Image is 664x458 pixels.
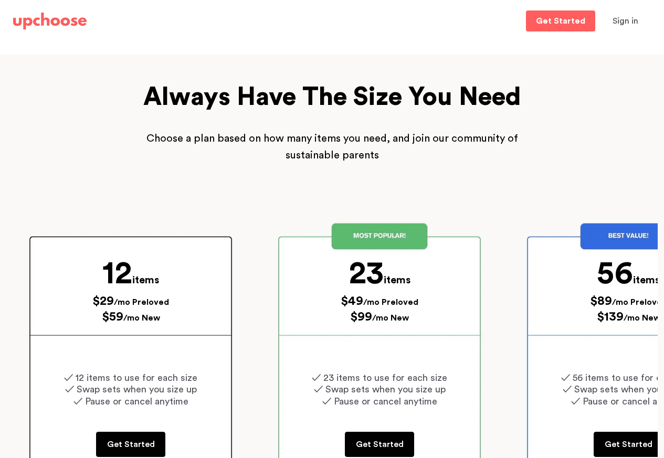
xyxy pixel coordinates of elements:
span: ✓ 23 items to use for each size [312,373,447,382]
span: $99 [350,311,372,323]
span: $139 [597,311,624,323]
span: ✓ Pause or cancel anytime [322,397,437,406]
a: Get Started [96,432,165,457]
span: 23 [349,258,384,289]
img: UpChoose [13,13,87,29]
button: Sign in [599,10,651,31]
span: ✓ 12 items to use for each size [64,373,197,382]
span: /mo New [123,314,160,322]
a: UpChoose [13,10,87,32]
span: /mo New [624,314,660,322]
span: ✓ Pause or cancel anytime [73,397,188,406]
span: Always Have The Size You Need [143,84,521,110]
p: Get Started [107,438,155,451]
span: items [132,275,159,285]
span: 56 [597,258,633,289]
span: $49 [341,295,363,307]
span: /mo Preloved [114,298,169,306]
span: ✓ Swap sets when you size up [314,385,446,394]
span: /mo New [372,314,409,322]
span: items [633,275,660,285]
a: Get Started [345,432,414,457]
p: Get Started [536,17,585,25]
a: Get Started [594,432,663,457]
span: Sign in [613,17,638,25]
span: Choose a plan based on how many items you need, and join our community of sustainable parents [146,133,518,161]
span: items [384,275,410,285]
span: ✓ Swap sets when you size up [65,385,197,394]
span: $89 [590,295,612,307]
p: Get Started [356,438,404,451]
span: $59 [102,311,123,323]
p: Get Started [605,438,652,451]
span: $29 [92,295,114,307]
span: /mo Preloved [363,298,418,306]
span: 12 [102,258,132,289]
a: Get Started [526,10,595,31]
